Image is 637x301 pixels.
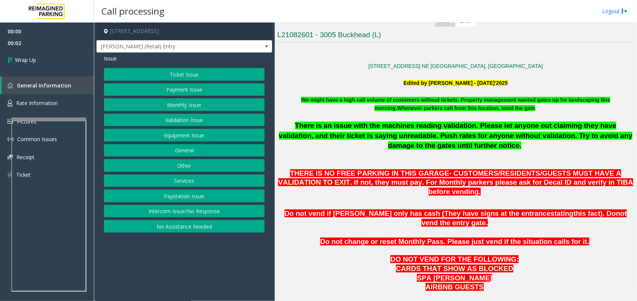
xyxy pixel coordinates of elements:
[301,97,610,111] span: We might have a high call volume of customers without tickets. Property management wanted gates u...
[96,23,272,40] h4: [STREET_ADDRESS]
[104,98,265,111] button: Monthly Issue
[8,119,13,124] img: 'icon'
[397,105,535,111] b: Whenever parkers call from this location, vend the gate
[417,274,492,282] span: SPA [PERSON_NAME]
[551,209,574,217] span: stating
[369,63,543,69] a: [STREET_ADDRESS] NE [GEOGRAPHIC_DATA], [GEOGRAPHIC_DATA]
[574,209,616,217] span: this fact). Do
[8,172,12,178] img: 'icon'
[104,175,265,187] button: Services
[104,129,265,141] button: Equipment Issue
[15,56,36,64] span: Wrap Up
[8,155,13,160] img: 'icon'
[104,54,117,62] span: Issue
[8,100,12,107] img: 'icon'
[320,238,589,245] span: Do not change or reset Monthly Pass. Please just vend if the situation calls for it.
[397,105,537,111] span: .
[97,41,237,53] span: [PERSON_NAME] (Retail) Entry
[98,2,168,20] h3: Call processing
[404,80,508,86] b: Edited by [PERSON_NAME] - [DATE]'2025
[396,265,514,272] span: CARDS THAT SHOW AS BLOCKED
[426,283,483,291] span: AIRBNB GUESTS
[17,82,71,89] span: General Information
[390,255,519,263] span: DO NOT VEND FOR THE FOLLOWING:
[278,169,633,196] span: THERE IS NO FREE PARKING IN THIS GARAGE- CUSTOMERS/RESIDENTS/GUESTS MUST HAVE A VALIDATION TO EXI...
[285,209,551,217] span: Do not vend if [PERSON_NAME] only has cash (They have signs at the entrance
[104,159,265,172] button: Other
[8,83,13,88] img: 'icon'
[104,190,265,202] button: Paystation Issue
[104,68,265,81] button: Ticket Issue
[602,7,628,15] a: Logout
[622,7,628,15] img: logout
[277,30,634,42] h3: L21082601 - 3005 Buckhead (L)
[422,209,627,227] span: not vend the entry gate.
[104,144,265,157] button: General
[2,77,94,94] a: General Information
[279,122,632,149] span: There is an issue with the machines reading validation. Please let anyone out claiming they have ...
[16,99,58,107] span: Rate Information
[104,205,265,218] button: Intercom Issue/No Response
[104,220,265,233] button: No Assistance Needed
[104,114,265,126] button: Validation Issue
[8,136,14,142] img: 'icon'
[104,83,265,96] button: Payment Issue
